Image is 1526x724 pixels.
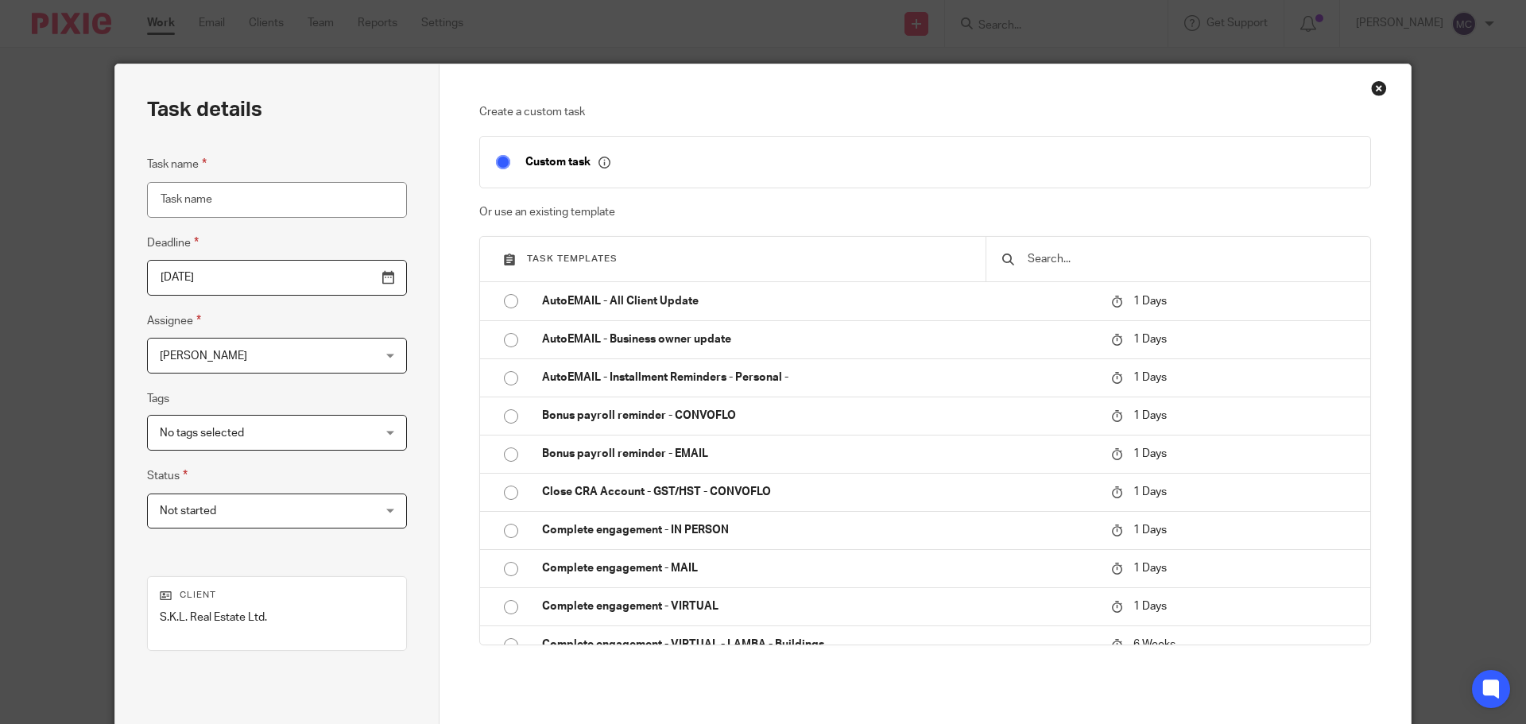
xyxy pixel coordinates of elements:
p: Complete engagement - VIRTUAL [542,598,1095,614]
span: 1 Days [1133,525,1167,536]
label: Tags [147,391,169,407]
label: Deadline [147,234,199,252]
p: Close CRA Account - GST/HST - CONVOFLO [542,484,1095,500]
p: Custom task [525,155,610,169]
span: 1 Days [1133,563,1167,574]
span: 1 Days [1133,334,1167,345]
span: Not started [160,505,216,517]
span: No tags selected [160,428,244,439]
span: 6 Weeks [1133,639,1175,650]
p: Client [160,589,394,602]
span: 1 Days [1133,296,1167,307]
span: Task templates [527,254,618,263]
label: Assignee [147,312,201,330]
p: AutoEMAIL - All Client Update [542,293,1095,309]
input: Pick a date [147,260,407,296]
span: 1 Days [1133,486,1167,498]
p: AutoEMAIL - Installment Reminders - Personal - [542,370,1095,385]
span: 1 Days [1133,448,1167,459]
p: Complete engagement - VIRTUAL - LAMBA - Buildings [542,637,1095,652]
span: [PERSON_NAME] [160,350,247,362]
label: Status [147,467,188,485]
p: Create a custom task [479,104,1372,120]
div: Close this dialog window [1371,80,1387,96]
p: Complete engagement - IN PERSON [542,522,1095,538]
p: AutoEMAIL - Business owner update [542,331,1095,347]
p: Complete engagement - MAIL [542,560,1095,576]
h2: Task details [147,96,262,123]
input: Task name [147,182,407,218]
span: 1 Days [1133,410,1167,421]
label: Task name [147,155,207,173]
p: S.K.L. Real Estate Ltd. [160,610,394,625]
input: Search... [1026,250,1354,268]
p: Or use an existing template [479,204,1372,220]
span: 1 Days [1133,601,1167,612]
p: Bonus payroll reminder - CONVOFLO [542,408,1095,424]
span: 1 Days [1133,372,1167,383]
p: Bonus payroll reminder - EMAIL [542,446,1095,462]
